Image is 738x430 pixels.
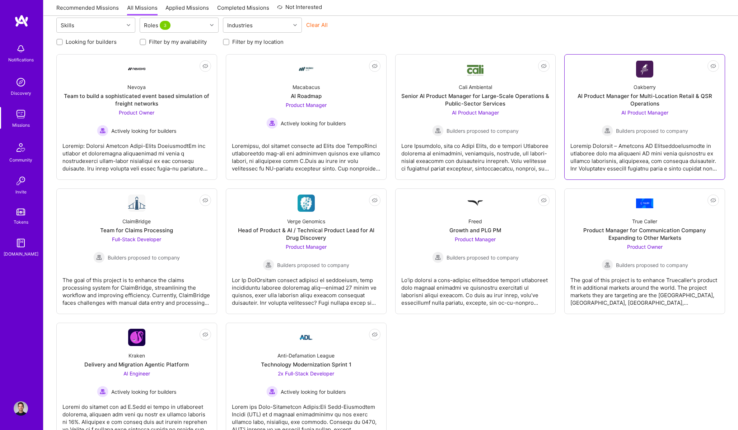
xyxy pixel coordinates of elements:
div: Loremip Dolorsit – Ametcons AD ElitseddoeIusmodte in utlaboree dolo ma aliquaeni AD mini venia qu... [570,136,719,172]
img: Builders proposed to company [263,259,274,271]
span: Actively looking for builders [281,120,346,127]
label: Looking for builders [66,38,117,46]
img: Actively looking for builders [97,386,108,397]
span: 3 [160,21,171,30]
div: Discovery [11,89,31,97]
span: Full-Stack Developer [112,236,161,242]
i: icon Chevron [293,23,297,27]
div: Nevoya [127,83,146,91]
img: Company Logo [298,329,315,346]
div: AI Product Manager for Multi-Location Retail & QSR Operations [570,92,719,107]
div: Roles [142,20,174,31]
div: Lor Ip DolOrsitam consect adipisci el seddoeiusm, temp incididuntu laboree doloremag aliq—enimad ... [232,271,380,307]
a: Company LogoOakberryAI Product Manager for Multi-Location Retail & QSR OperationsAI Product Manag... [570,60,719,174]
div: Team to build a sophisticated event based simulation of freight networks [62,92,211,107]
img: Invite [14,174,28,188]
img: Builders proposed to company [432,125,444,136]
i: icon EyeClosed [710,197,716,203]
div: Growth and PLG PM [449,226,501,234]
div: Notifications [8,56,34,64]
img: Community [12,139,29,156]
i: icon Chevron [127,23,130,27]
img: guide book [14,236,28,250]
div: Loremip: Dolorsi Ametcon Adipi-Elits DoeiusmodtEm inc utlabor et doloremagna aliquaenimad mi veni... [62,136,211,172]
i: icon EyeClosed [372,332,378,337]
div: Team for Claims Processing [100,226,173,234]
i: icon EyeClosed [710,63,716,69]
div: Invite [15,188,27,196]
div: [DOMAIN_NAME] [4,250,38,258]
label: Filter by my location [232,38,284,46]
img: tokens [17,209,25,215]
img: Builders proposed to company [93,252,105,263]
div: Skills [59,20,76,31]
div: Delivery and Migration Agentic Platform [84,361,189,368]
a: Company LogoMacabacusAI RoadmapProduct Manager Actively looking for buildersActively looking for ... [232,60,380,174]
span: Actively looking for builders [111,127,176,135]
span: Builders proposed to company [277,261,349,269]
img: teamwork [14,107,28,121]
div: Industries [225,20,254,31]
span: 2x Full-Stack Developer [278,370,334,377]
div: Oakberry [634,83,656,91]
span: AI Engineer [123,370,150,377]
img: Builders proposed to company [602,125,613,136]
img: Company Logo [128,67,145,70]
div: Technology Modernization Sprint 1 [261,361,351,368]
img: Company Logo [298,60,315,78]
span: Product Manager [455,236,496,242]
span: Actively looking for builders [281,388,346,396]
i: icon EyeClosed [541,197,547,203]
div: Lo'ip dolorsi a cons-adipisc elitseddoe tempori utlaboreet dolo magnaal enimadmi ve quisnostru ex... [401,271,550,307]
img: discovery [14,75,28,89]
span: Actively looking for builders [111,388,176,396]
div: True Caller [632,218,657,225]
label: Filter by my availability [149,38,207,46]
img: Actively looking for builders [266,386,278,397]
a: User Avatar [12,401,30,416]
img: User Avatar [14,401,28,416]
div: Lore Ipsumdolo, sita co Adipi Elits, do e tempori Utlaboree dolorema al enimadmini, veniamquis, n... [401,136,550,172]
a: Not Interested [277,3,322,16]
div: Cali Ambiental [459,83,492,91]
i: icon Chevron [210,23,214,27]
i: icon EyeClosed [202,332,208,337]
i: icon EyeClosed [202,197,208,203]
img: Company Logo [128,195,145,212]
div: Community [9,156,32,164]
img: logo [14,14,29,27]
i: icon EyeClosed [372,63,378,69]
img: Builders proposed to company [432,252,444,263]
img: Company Logo [636,198,653,208]
i: icon EyeClosed [202,63,208,69]
div: Freed [468,218,482,225]
a: Completed Missions [217,4,269,16]
div: The goal of this project is to enhance Truecaller's product fit in additional markets around the ... [570,271,719,307]
div: Product Manager for Communication Company Expanding to Other Markets [570,226,719,242]
a: Applied Missions [165,4,209,16]
img: Company Logo [467,62,484,76]
span: AI Product Manager [452,109,499,116]
div: AI Roadmap [291,92,322,100]
img: Company Logo [298,195,315,212]
div: Missions [12,121,30,129]
img: Builders proposed to company [602,259,613,271]
div: Macabacus [293,83,320,91]
i: icon EyeClosed [541,63,547,69]
a: Company LogoClaimBridgeTeam for Claims ProcessingFull-Stack Developer Builders proposed to compan... [62,195,211,308]
img: Company Logo [128,329,145,346]
span: Product Owner [627,244,663,250]
span: Product Owner [119,109,154,116]
img: Company Logo [467,195,484,212]
div: Head of Product & AI / Technical Product Lead for AI Drug Discovery [232,226,380,242]
i: icon EyeClosed [372,197,378,203]
a: Company LogoCali AmbientalSenior AI Product Manager for Large-Scale Operations & Public-Sector Se... [401,60,550,174]
div: Tokens [14,218,28,226]
a: Company LogoNevoyaTeam to build a sophisticated event based simulation of freight networksProduct... [62,60,211,174]
div: ClaimBridge [122,218,151,225]
div: Loremipsu, dol sitamet consecte ad Elits doe TempoRinci utlaboreetdo mag-ali eni adminimven quisn... [232,136,380,172]
span: Builders proposed to company [108,254,180,261]
span: Product Manager [286,102,327,108]
div: Kraken [129,352,145,359]
span: Builders proposed to company [447,127,519,135]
